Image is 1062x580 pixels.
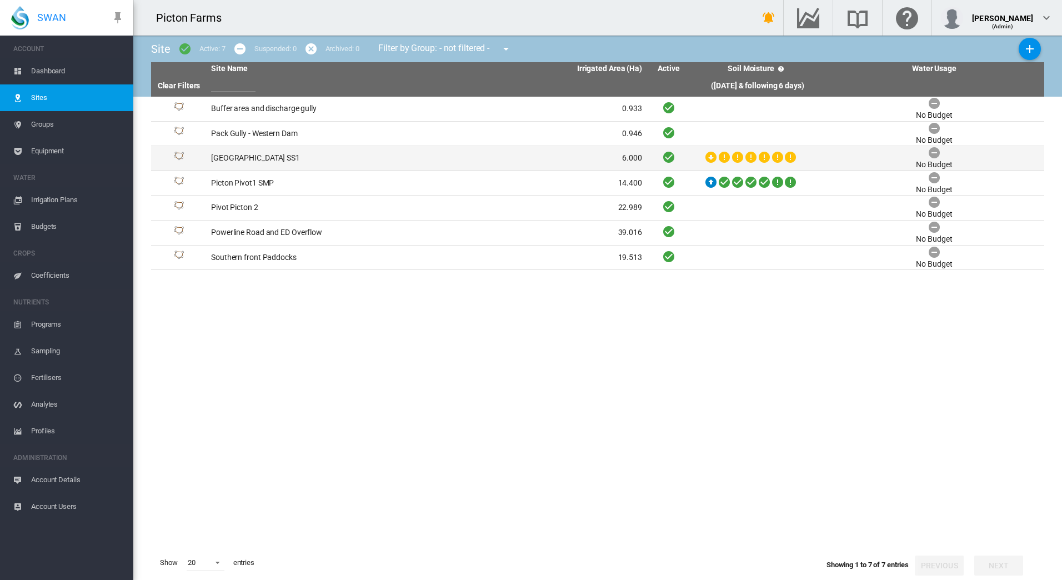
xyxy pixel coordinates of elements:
td: 0.933 [427,97,647,121]
img: 1.svg [172,201,186,214]
span: Budgets [31,213,124,240]
tr: Site Id: 33313 [GEOGRAPHIC_DATA] SS1 6.000 No Budget [151,146,1044,171]
span: Show [156,553,182,572]
tr: Site Id: 33311 Pack Gully - Western Dam 0.946 No Budget [151,122,1044,147]
th: Active [647,62,691,76]
md-icon: icon-plus [1023,42,1036,56]
span: NUTRIENTS [13,293,124,311]
span: ACCOUNT [13,40,124,58]
td: [GEOGRAPHIC_DATA] SS1 [207,146,427,171]
img: 1.svg [172,177,186,190]
img: 1.svg [172,251,186,264]
td: Southern front Paddocks [207,246,427,270]
div: 20 [188,558,196,567]
span: Fertilisers [31,364,124,391]
img: 1.svg [172,102,186,116]
div: No Budget [916,259,952,270]
md-icon: icon-pin [111,11,124,24]
div: Site Id: 23646 [156,102,202,116]
div: Picton Farms [156,10,232,26]
th: Water Usage [824,62,1044,76]
div: Site Id: 19650 [156,177,202,190]
img: profile.jpg [941,7,963,29]
div: No Budget [916,159,952,171]
span: Account Users [31,493,124,520]
span: Coefficients [31,262,124,289]
tr: Site Id: 33302 Pivot Picton 2 22.989 No Budget [151,196,1044,221]
span: Site [151,42,171,56]
img: 1.svg [172,226,186,239]
td: Picton Pivot1 SMP [207,171,427,196]
span: ADMINISTRATION [13,449,124,467]
th: ([DATE] & following 6 days) [691,76,824,97]
span: entries [229,553,259,572]
md-icon: icon-minus-circle [233,42,247,56]
button: Add New Site, define start date [1019,38,1041,60]
span: Sites [31,84,124,111]
div: [PERSON_NAME] [972,8,1033,19]
th: Soil Moisture [691,62,824,76]
div: Site Id: 33311 [156,127,202,140]
span: Dashboard [31,58,124,84]
div: No Budget [916,110,952,121]
img: 1.svg [172,152,186,165]
td: 39.016 [427,221,647,245]
a: Clear Filters [158,81,201,90]
span: Profiles [31,418,124,444]
th: Irrigated Area (Ha) [427,62,647,76]
td: 14.400 [427,171,647,196]
md-icon: icon-cancel [304,42,318,56]
span: (Admin) [992,23,1014,29]
div: No Budget [916,135,952,146]
button: icon-bell-ring [758,7,780,29]
span: Showing 1 to 7 of 7 entries [826,561,909,569]
span: Analytes [31,391,124,418]
div: Filter by Group: - not filtered - [370,38,520,60]
td: Powerline Road and ED Overflow [207,221,427,245]
div: Site Id: 33302 [156,201,202,214]
md-icon: icon-checkbox-marked-circle [178,42,192,56]
td: 19.513 [427,246,647,270]
div: Active: 7 [199,44,226,54]
div: No Budget [916,184,952,196]
button: icon-menu-down [495,38,517,60]
md-icon: icon-help-circle [774,62,788,76]
td: 6.000 [427,146,647,171]
span: Groups [31,111,124,138]
img: SWAN-Landscape-Logo-Colour-drop.png [11,6,29,29]
md-icon: Search the knowledge base [844,11,871,24]
md-icon: icon-menu-down [499,42,513,56]
tr: Site Id: 33317 Southern front Paddocks 19.513 No Budget [151,246,1044,271]
span: Sampling [31,338,124,364]
md-icon: icon-bell-ring [762,11,775,24]
div: No Budget [916,209,952,220]
span: SWAN [37,11,66,24]
th: Site Name [207,62,427,76]
div: Archived: 0 [325,44,359,54]
td: Buffer area and discharge gully [207,97,427,121]
span: Irrigation Plans [31,187,124,213]
div: Site Id: 33317 [156,251,202,264]
span: WATER [13,169,124,187]
img: 1.svg [172,127,186,140]
tr: Site Id: 19650 Picton Pivot1 SMP 14.400 No Budget [151,171,1044,196]
tr: Site Id: 33315 Powerline Road and ED Overflow 39.016 No Budget [151,221,1044,246]
span: Equipment [31,138,124,164]
md-icon: Click here for help [894,11,920,24]
md-icon: Go to the Data Hub [795,11,821,24]
span: Programs [31,311,124,338]
div: Suspended: 0 [254,44,297,54]
td: Pack Gully - Western Dam [207,122,427,146]
td: 0.946 [427,122,647,146]
span: Account Details [31,467,124,493]
button: Next [974,556,1023,576]
span: CROPS [13,244,124,262]
tr: Site Id: 23646 Buffer area and discharge gully 0.933 No Budget [151,97,1044,122]
td: 22.989 [427,196,647,220]
div: No Budget [916,234,952,245]
td: Pivot Picton 2 [207,196,427,220]
div: Site Id: 33315 [156,226,202,239]
md-icon: icon-chevron-down [1040,11,1053,24]
div: Site Id: 33313 [156,152,202,165]
button: Previous [915,556,964,576]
